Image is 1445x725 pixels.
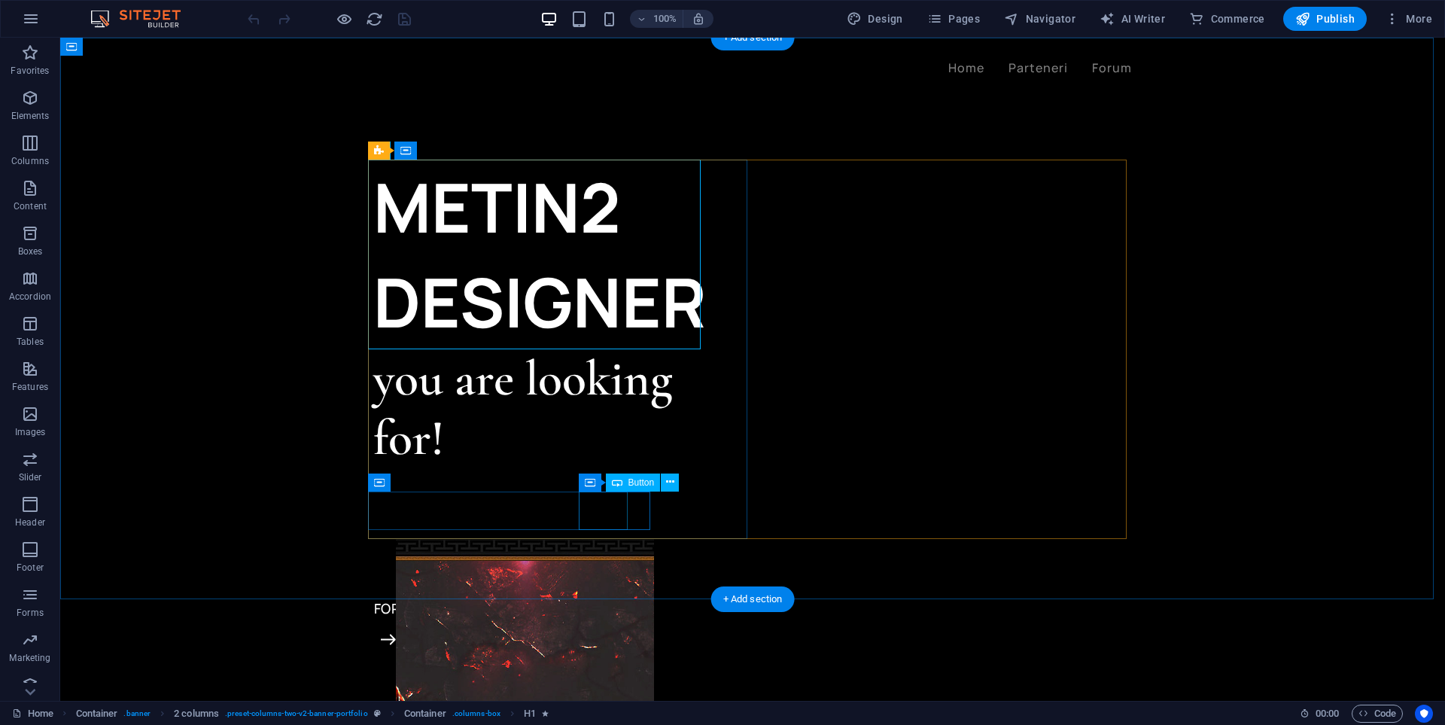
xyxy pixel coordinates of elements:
[998,7,1081,31] button: Navigator
[17,562,44,574] p: Footer
[123,705,151,723] span: . banner
[17,336,44,348] p: Tables
[174,705,219,723] span: Click to select. Double-click to edit
[365,10,383,28] button: reload
[921,7,986,31] button: Pages
[9,652,50,664] p: Marketing
[1094,7,1171,31] button: AI Writer
[366,11,383,28] i: Reload page
[11,155,49,167] p: Columns
[1385,11,1432,26] span: More
[374,709,381,717] i: This element is a customizable preset
[1295,11,1355,26] span: Publish
[1004,11,1075,26] span: Navigator
[1300,705,1340,723] h6: Session time
[653,10,677,28] h6: 100%
[15,516,45,529] p: Header
[11,110,50,122] p: Elements
[9,291,51,303] p: Accordion
[1100,11,1165,26] span: AI Writer
[12,705,53,723] a: Click to cancel selection. Double-click to open Pages
[404,705,446,723] span: Click to select. Double-click to edit
[1183,7,1271,31] button: Commerce
[1326,708,1328,719] span: :
[11,65,49,77] p: Favorites
[225,705,368,723] span: . preset-columns-two-v2-banner-portfolio
[18,245,43,257] p: Boxes
[12,381,48,393] p: Features
[17,607,44,619] p: Forms
[1379,7,1438,31] button: More
[452,705,500,723] span: . columns-box
[542,709,549,717] i: Element contains an animation
[1189,11,1265,26] span: Commerce
[87,10,199,28] img: Editor Logo
[76,705,118,723] span: Click to select. Double-click to edit
[711,586,795,612] div: + Add section
[711,25,795,50] div: + Add section
[524,705,536,723] span: Click to select. Double-click to edit
[1316,705,1339,723] span: 00 00
[841,7,909,31] button: Design
[335,10,353,28] button: Click here to leave preview mode and continue editing
[14,200,47,212] p: Content
[841,7,909,31] div: Design (Ctrl+Alt+Y)
[19,471,42,483] p: Slider
[847,11,903,26] span: Design
[76,705,549,723] nav: breadcrumb
[628,478,655,487] span: Button
[1283,7,1367,31] button: Publish
[15,426,46,438] p: Images
[1358,705,1396,723] span: Code
[1352,705,1403,723] button: Code
[927,11,980,26] span: Pages
[1415,705,1433,723] button: Usercentrics
[630,10,683,28] button: 100%
[692,12,705,26] i: On resize automatically adjust zoom level to fit chosen device.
